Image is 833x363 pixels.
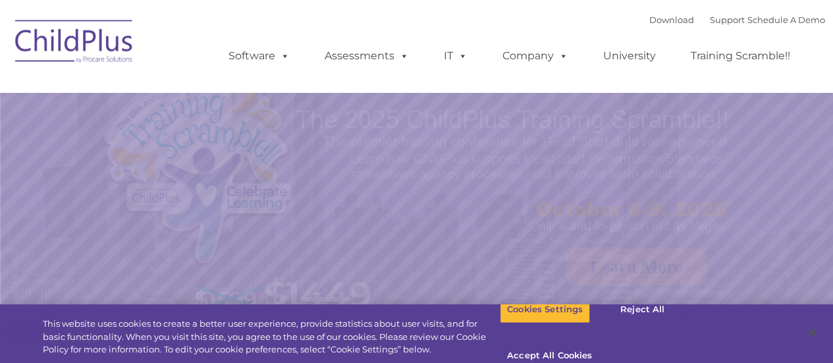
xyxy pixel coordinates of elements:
[500,296,590,323] button: Cookies Settings
[710,14,745,25] a: Support
[311,43,422,69] a: Assessments
[601,296,684,323] button: Reject All
[590,43,669,69] a: University
[797,318,826,347] button: Close
[9,11,140,76] img: ChildPlus by Procare Solutions
[649,14,825,25] font: |
[678,43,803,69] a: Training Scramble!!
[566,248,707,285] a: Learn More
[43,318,500,356] div: This website uses cookies to create a better user experience, provide statistics about user visit...
[649,14,694,25] a: Download
[215,43,303,69] a: Software
[489,43,581,69] a: Company
[431,43,481,69] a: IT
[747,14,825,25] a: Schedule A Demo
